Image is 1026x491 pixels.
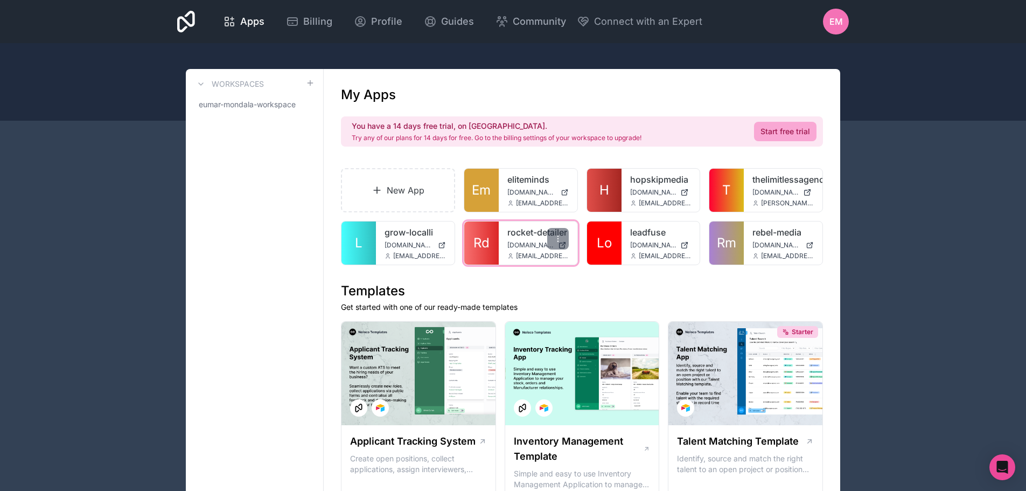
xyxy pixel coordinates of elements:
span: [PERSON_NAME][EMAIL_ADDRESS][DOMAIN_NAME] [761,199,814,208]
span: L [355,234,362,252]
h2: You have a 14 days free trial, on [GEOGRAPHIC_DATA]. [352,121,641,132]
h1: My Apps [341,86,396,103]
span: [EMAIL_ADDRESS][DOMAIN_NAME] [516,199,569,208]
span: [EMAIL_ADDRESS][DOMAIN_NAME] [639,199,692,208]
span: [EMAIL_ADDRESS][DOMAIN_NAME] [639,252,692,260]
a: [DOMAIN_NAME] [507,188,569,197]
a: [DOMAIN_NAME] [630,188,692,197]
a: [DOMAIN_NAME] [752,241,814,250]
span: Billing [303,14,332,29]
span: [DOMAIN_NAME] [630,188,676,197]
p: Get started with one of our ready-made templates [341,302,823,313]
a: Apps [214,10,273,33]
span: [DOMAIN_NAME] [752,188,799,197]
a: [DOMAIN_NAME] [752,188,814,197]
a: Lo [587,222,622,265]
h1: Applicant Tracking System [350,434,476,449]
button: Connect with an Expert [577,14,702,29]
h1: Templates [341,282,823,300]
span: Rd [473,234,490,252]
a: Workspaces [194,78,264,91]
span: Community [513,14,566,29]
a: [DOMAIN_NAME] [507,241,569,250]
span: Lo [597,234,612,252]
a: grow-localli [385,226,446,239]
img: Airtable Logo [681,404,690,412]
p: Try any of our plans for 14 days for free. Go to the billing settings of your workspace to upgrade! [352,134,641,142]
span: Rm [717,234,736,252]
a: Rd [464,222,499,265]
a: Community [487,10,575,33]
h3: Workspaces [212,79,264,89]
span: Em [472,182,491,199]
span: Starter [792,328,813,336]
a: Billing [277,10,341,33]
span: [DOMAIN_NAME] [752,241,801,250]
span: [EMAIL_ADDRESS][DOMAIN_NAME] [393,252,446,260]
a: Rm [709,222,744,265]
a: rocket-detailer [507,226,569,239]
span: [DOMAIN_NAME] [630,241,676,250]
a: eliteminds [507,173,569,186]
a: thelimitlessagency [752,173,814,186]
a: Profile [345,10,411,33]
span: T [722,182,731,199]
a: T [709,169,744,212]
p: Identify, source and match the right talent to an open project or position with our Talent Matchi... [677,453,814,475]
span: Guides [441,14,474,29]
span: eumar-mondala-workspace [199,99,296,110]
span: H [599,182,609,199]
span: [DOMAIN_NAME] [507,241,554,250]
a: eumar-mondala-workspace [194,95,315,114]
span: EM [829,15,843,28]
a: H [587,169,622,212]
span: Apps [240,14,264,29]
a: Guides [415,10,483,33]
h1: Talent Matching Template [677,434,799,449]
span: Profile [371,14,402,29]
span: [EMAIL_ADDRESS][DOMAIN_NAME] [761,252,814,260]
a: Start free trial [754,122,816,141]
img: Airtable Logo [540,404,548,412]
a: [DOMAIN_NAME] [385,241,446,250]
a: rebel-media [752,226,814,239]
a: L [341,222,376,265]
a: leadfuse [630,226,692,239]
span: [DOMAIN_NAME] [507,188,556,197]
span: [EMAIL_ADDRESS][DOMAIN_NAME] [516,252,569,260]
span: [DOMAIN_NAME] [385,241,434,250]
div: Open Intercom Messenger [989,454,1015,480]
p: Simple and easy to use Inventory Management Application to manage your stock, orders and Manufact... [514,468,651,490]
img: Airtable Logo [376,404,385,412]
a: hopskipmedia [630,173,692,186]
a: [DOMAIN_NAME] [630,241,692,250]
p: Create open positions, collect applications, assign interviewers, centralise candidate feedback a... [350,453,487,475]
a: New App [341,168,455,212]
h1: Inventory Management Template [514,434,643,464]
span: Connect with an Expert [594,14,702,29]
a: Em [464,169,499,212]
